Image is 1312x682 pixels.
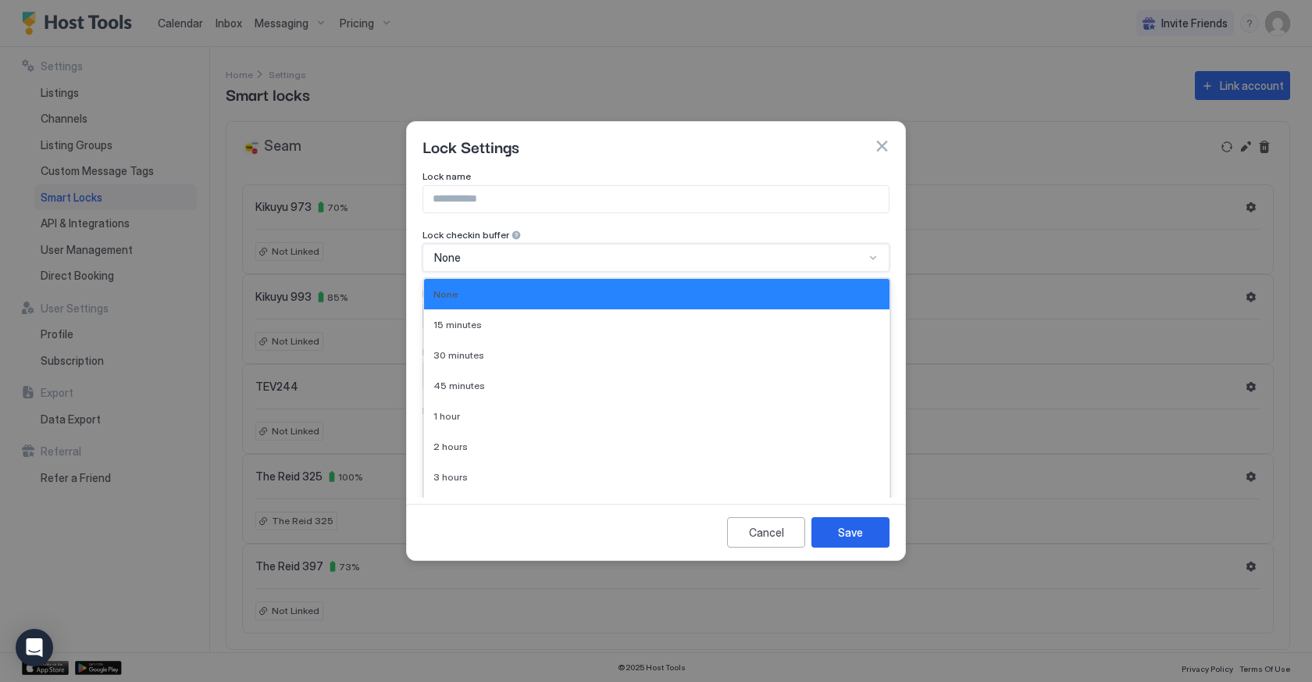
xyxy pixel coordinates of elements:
[433,288,458,300] span: None
[811,517,890,548] button: Save
[433,471,468,483] span: 3 hours
[422,405,463,416] span: Linked to
[16,629,53,666] div: Open Intercom Messenger
[422,134,519,158] span: Lock Settings
[433,380,485,391] span: 45 minutes
[423,186,889,212] input: Input Field
[727,517,805,548] button: Cancel
[434,251,461,265] span: None
[433,441,468,452] span: 2 hours
[749,524,784,541] div: Cancel
[422,229,509,241] span: Lock checkin buffer
[433,319,482,330] span: 15 minutes
[422,170,471,182] span: Lock name
[433,410,460,422] span: 1 hour
[422,346,467,358] span: Pin length
[422,287,516,299] span: Lock checkout buffer
[433,349,484,361] span: 30 minutes
[838,524,863,541] div: Save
